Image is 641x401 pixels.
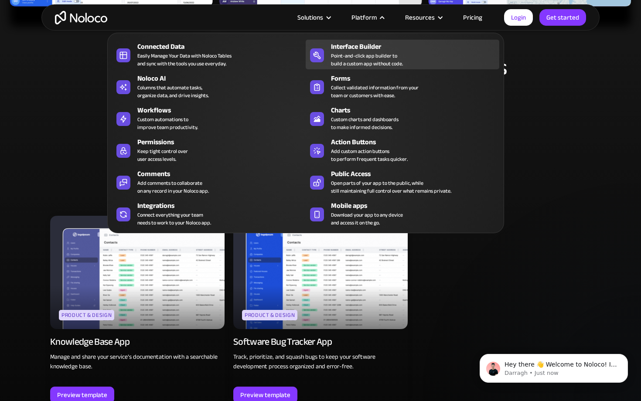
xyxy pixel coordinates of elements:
div: Open parts of your app to the public, while still maintaining full control over what remains priv... [331,179,451,195]
a: Public AccessOpen parts of your app to the public, whilestill maintaining full control over what ... [306,167,499,197]
a: IntegrationsConnect everything your teamneeds to work to your Noloco app. [112,199,306,228]
div: Connect everything your team needs to work to your Noloco app. [137,211,211,227]
a: CommentsAdd comments to collaborateon any record in your Noloco app. [112,167,306,197]
div: Permissions [137,137,310,147]
a: Mobile appsDownload your app to any deviceand access it on the go. [306,199,499,228]
a: ChartsCustom charts and dashboardsto make informed decisions. [306,103,499,133]
div: Software Bug Tracker App [233,336,332,348]
div: Preview template [57,389,107,401]
span: Download your app to any device and access it on the go. [331,211,403,227]
iframe: Intercom notifications message [467,336,641,397]
div: Workflows [137,105,310,116]
div: Charts [331,105,503,116]
div: Connected Data [137,41,310,52]
a: Pricing [452,12,493,23]
div: Solutions [297,12,323,23]
a: Get started [539,9,586,26]
div: Custom charts and dashboards to make informed decisions. [331,116,399,131]
div: Knowledge Base App [50,336,130,348]
div: Product & Design [242,310,297,320]
div: Point-and-click app builder to build a custom app without code. [331,52,403,68]
div: Product & Design [59,310,114,320]
div: Comments [137,169,310,179]
div: Platform [351,12,377,23]
div: Platform [341,12,394,23]
div: Mobile apps [331,200,503,211]
h2: Browse professional, no code app templates [50,56,591,79]
a: Connected DataEasily Manage Your Data with Noloco Tablesand sync with the tools you use everyday. [112,40,306,69]
div: Interface Builder [331,41,503,52]
a: Interface BuilderPoint-and-click app builder tobuild a custom app without code. [306,40,499,69]
div: Public Access [331,169,503,179]
a: FormsCollect validated information from yourteam or customers with ease. [306,71,499,101]
div: Noloco AI [137,73,310,84]
a: Login [504,9,533,26]
div: Forms [331,73,503,84]
div: Add comments to collaborate on any record in your Noloco app. [137,179,209,195]
div: Resources [394,12,452,23]
a: home [55,11,107,24]
a: Action ButtonsAdd custom action buttonsto perform frequent tasks quicker. [306,135,499,165]
nav: Platform [107,20,504,233]
div: Explore templates for a wide range of business types. Select a template and fully customize it to... [50,86,591,117]
div: Custom automations to improve team productivity. [137,116,198,131]
a: PermissionsKeep tight control overuser access levels. [112,135,306,165]
p: Manage and share your service’s documentation with a searchable knowledge base. [50,352,225,371]
p: Track, prioritize, and squash bugs to keep your software development process organized and error-... [233,352,408,371]
div: Columns that automate tasks, organize data, and drive insights. [137,84,209,99]
div: Resources [405,12,435,23]
div: Easily Manage Your Data with Noloco Tables and sync with the tools you use everyday. [137,52,232,68]
div: Keep tight control over user access levels. [137,147,188,163]
a: WorkflowsCustom automations toimprove team productivity. [112,103,306,133]
div: Solutions [286,12,341,23]
a: Noloco AIColumns that automate tasks,organize data, and drive insights. [112,71,306,101]
div: Integrations [137,200,310,211]
div: Add custom action buttons to perform frequent tasks quicker. [331,147,408,163]
div: Preview template [240,389,290,401]
div: Action Buttons [331,137,503,147]
div: Collect validated information from your team or customers with ease. [331,84,419,99]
